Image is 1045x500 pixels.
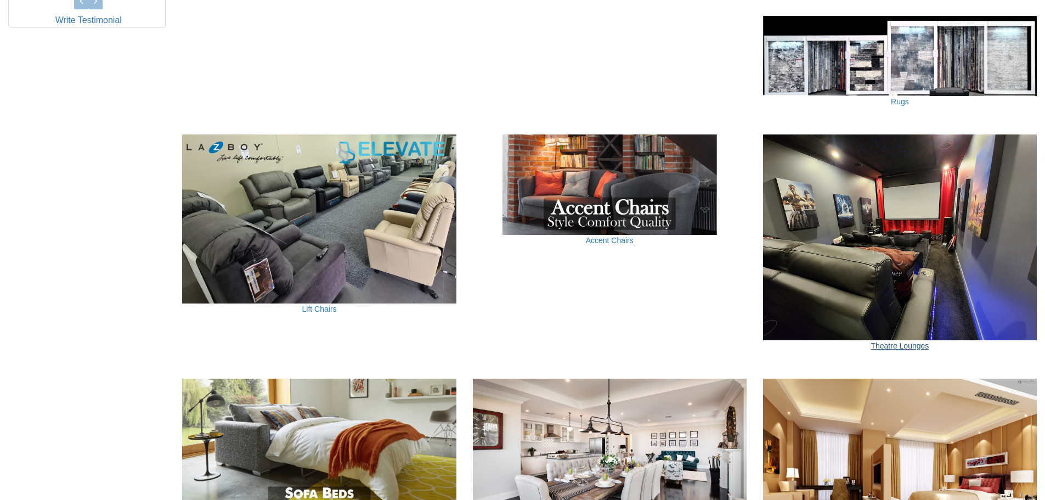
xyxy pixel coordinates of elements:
[473,134,747,235] img: Accent Chairs
[871,341,929,350] a: Theatre Lounges
[763,134,1037,340] img: Theatre Lounges
[182,134,456,304] img: Lift Chairs
[55,15,122,25] a: Write Testimonial
[302,305,337,313] a: Lift Chairs
[763,16,1037,96] img: Rugs
[891,97,909,106] a: Rugs
[586,236,634,245] a: Accent Chairs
